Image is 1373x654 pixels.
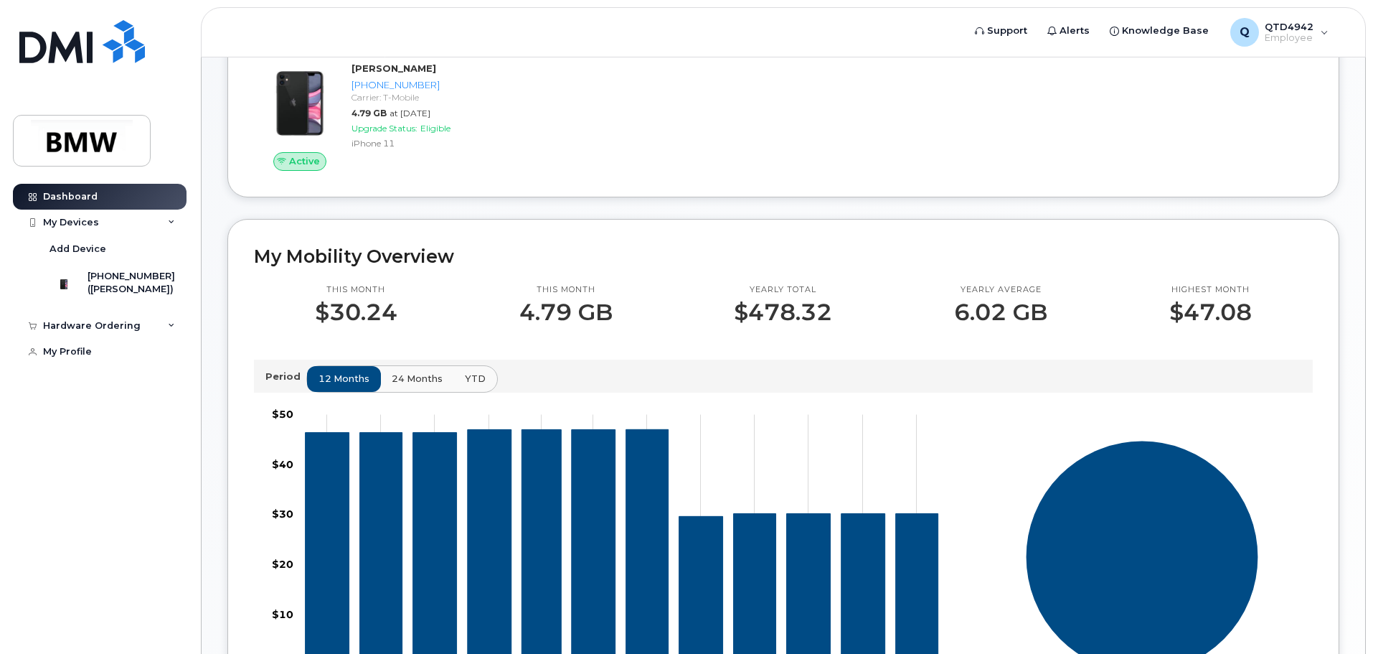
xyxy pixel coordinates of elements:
[272,508,293,520] tspan: $30
[351,137,500,149] div: iPhone 11
[351,78,500,92] div: [PHONE_NUMBER]
[289,154,320,168] span: Active
[272,558,293,571] tspan: $20
[351,62,436,74] strong: [PERSON_NAME]
[390,108,430,118] span: at [DATE]
[734,284,832,296] p: Yearly total
[465,372,486,386] span: YTD
[1060,24,1090,38] span: Alerts
[1169,299,1252,325] p: $47.08
[392,372,443,386] span: 24 months
[254,62,506,171] a: Active[PERSON_NAME][PHONE_NUMBER]Carrier: T-Mobile4.79 GBat [DATE]Upgrade Status:EligibleiPhone 11
[734,299,832,325] p: $478.32
[519,299,613,325] p: 4.79 GB
[1220,18,1339,47] div: QTD4942
[254,246,1313,267] h2: My Mobility Overview
[351,91,500,103] div: Carrier: T-Mobile
[1311,592,1362,643] iframe: Messenger Launcher
[265,370,306,383] p: Period
[265,69,334,138] img: iPhone_11.jpg
[1037,17,1100,45] a: Alerts
[954,284,1047,296] p: Yearly average
[954,299,1047,325] p: 6.02 GB
[987,24,1027,38] span: Support
[519,284,613,296] p: This month
[1122,24,1209,38] span: Knowledge Base
[1265,32,1313,44] span: Employee
[351,108,387,118] span: 4.79 GB
[1100,17,1219,45] a: Knowledge Base
[1169,284,1252,296] p: Highest month
[1265,21,1313,32] span: QTD4942
[315,299,397,325] p: $30.24
[1240,24,1250,41] span: Q
[965,17,1037,45] a: Support
[351,123,417,134] span: Upgrade Status:
[272,408,293,421] tspan: $50
[272,607,293,620] tspan: $10
[315,284,397,296] p: This month
[420,123,450,134] span: Eligible
[272,458,293,471] tspan: $40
